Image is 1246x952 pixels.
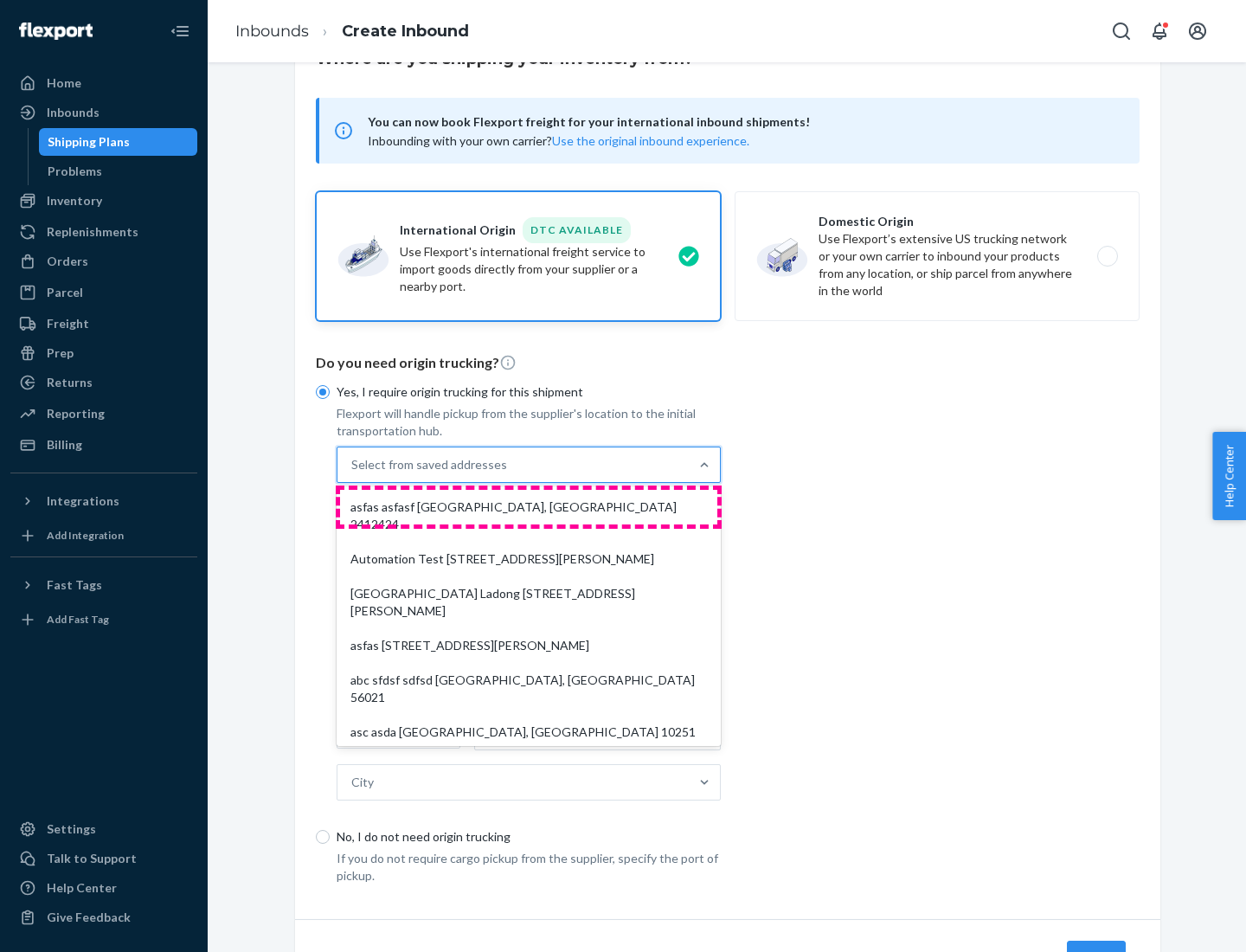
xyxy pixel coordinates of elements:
a: Freight [10,310,197,338]
div: Reporting [47,405,105,422]
div: Problems [48,163,102,180]
button: Help Center [1212,432,1246,520]
a: Home [10,69,197,97]
div: Select from saved addresses [351,456,507,473]
div: Replenishments [47,223,138,241]
span: Inbounding with your own carrier? [368,133,749,148]
a: Talk to Support [10,845,197,872]
a: Reporting [10,400,197,428]
p: Do you need origin trucking? [316,353,1140,373]
a: Create Inbound [342,22,469,41]
div: [GEOGRAPHIC_DATA] Ladong [STREET_ADDRESS][PERSON_NAME] [340,576,717,628]
p: If you do not require cargo pickup from the supplier, specify the port of pickup. [337,850,721,884]
div: Fast Tags [47,576,102,594]
div: Shipping Plans [48,133,130,151]
div: Settings [47,820,96,838]
div: Returns [47,374,93,391]
div: Freight [47,315,89,332]
a: Shipping Plans [39,128,198,156]
a: Inventory [10,187,197,215]
div: Give Feedback [47,909,131,926]
button: Integrations [10,487,197,515]
a: Settings [10,815,197,843]
p: Flexport will handle pickup from the supplier's location to the initial transportation hub. [337,405,721,440]
div: City [351,774,374,791]
div: asfas asfasf [GEOGRAPHIC_DATA], [GEOGRAPHIC_DATA] 2412424 [340,490,717,542]
div: Talk to Support [47,850,137,867]
a: Returns [10,369,197,396]
div: Integrations [47,492,119,510]
button: Fast Tags [10,571,197,599]
a: Help Center [10,874,197,902]
input: No, I do not need origin trucking [316,830,330,844]
button: Open notifications [1142,14,1177,48]
div: Add Integration [47,528,124,543]
p: No, I do not need origin trucking [337,828,721,846]
div: asfas [STREET_ADDRESS][PERSON_NAME] [340,628,717,663]
button: Use the original inbound experience. [552,132,749,150]
div: Inventory [47,192,102,209]
a: Inbounds [10,99,197,126]
div: Help Center [47,879,117,897]
a: Add Integration [10,522,197,550]
button: Open account menu [1180,14,1215,48]
div: asc asda [GEOGRAPHIC_DATA], [GEOGRAPHIC_DATA] 10251 [340,715,717,749]
a: Inbounds [235,22,309,41]
button: Close Navigation [163,14,197,48]
div: Home [47,74,81,92]
a: Add Fast Tag [10,606,197,634]
div: Parcel [47,284,83,301]
span: You can now book Flexport freight for your international inbound shipments! [368,112,1119,132]
a: Parcel [10,279,197,306]
a: Orders [10,248,197,275]
button: Give Feedback [10,904,197,931]
div: abc sfdsf sdfsd [GEOGRAPHIC_DATA], [GEOGRAPHIC_DATA] 56021 [340,663,717,715]
div: Orders [47,253,88,270]
input: Yes, I require origin trucking for this shipment [316,385,330,399]
div: Automation Test [STREET_ADDRESS][PERSON_NAME] [340,542,717,576]
a: Problems [39,158,198,185]
div: Prep [47,344,74,362]
img: Flexport logo [19,23,93,40]
button: Open Search Box [1104,14,1139,48]
div: Inbounds [47,104,100,121]
p: Yes, I require origin trucking for this shipment [337,383,721,401]
div: Add Fast Tag [47,612,109,627]
a: Prep [10,339,197,367]
a: Billing [10,431,197,459]
ol: breadcrumbs [222,6,483,57]
a: Replenishments [10,218,197,246]
div: Billing [47,436,82,453]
